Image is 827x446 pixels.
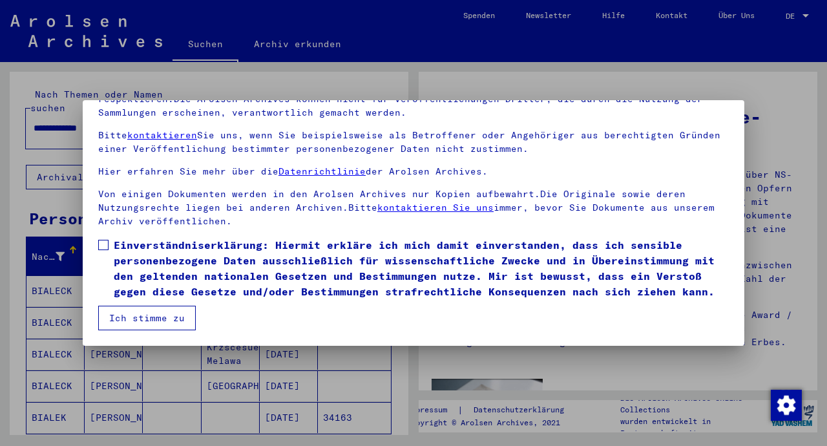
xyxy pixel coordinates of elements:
[98,129,729,156] p: Bitte Sie uns, wenn Sie beispielsweise als Betroffener oder Angehöriger aus berechtigten Gründen ...
[98,187,729,228] p: Von einigen Dokumenten werden in den Arolsen Archives nur Kopien aufbewahrt.Die Originale sowie d...
[98,165,729,178] p: Hier erfahren Sie mehr über die der Arolsen Archives.
[127,129,197,141] a: kontaktieren
[771,390,802,421] img: Zustimmung ändern
[98,306,196,330] button: Ich stimme zu
[114,237,729,299] span: Einverständniserklärung: Hiermit erkläre ich mich damit einverstanden, dass ich sensible personen...
[377,202,494,213] a: kontaktieren Sie uns
[278,165,366,177] a: Datenrichtlinie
